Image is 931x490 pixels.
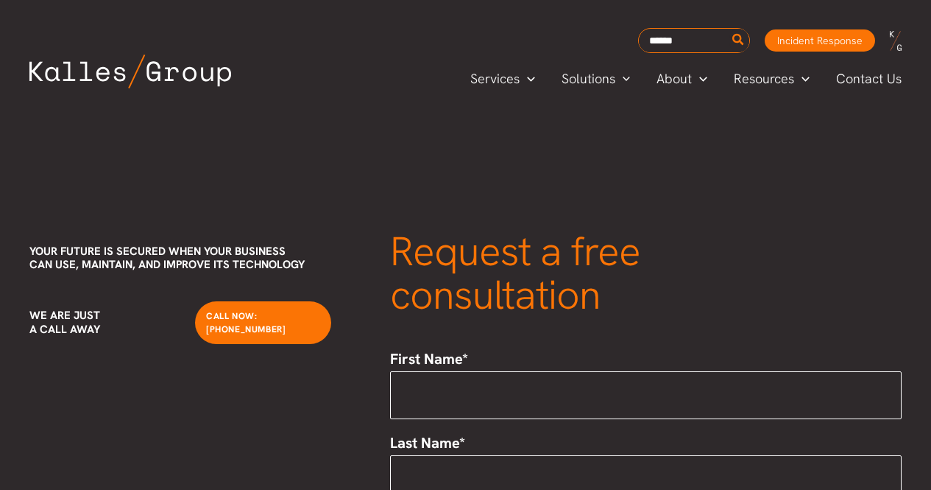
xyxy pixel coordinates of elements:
[656,68,692,90] span: About
[692,68,707,90] span: Menu Toggle
[457,66,916,91] nav: Primary Site Navigation
[615,68,631,90] span: Menu Toggle
[29,244,305,273] span: Your future is secured when your business can use, maintain, and improve its technology
[390,433,459,452] span: Last Name
[721,68,823,90] a: ResourcesMenu Toggle
[457,68,548,90] a: ServicesMenu Toggle
[390,349,462,368] span: First Name
[729,29,748,52] button: Search
[29,308,100,337] span: We are just a call away
[562,68,615,90] span: Solutions
[794,68,810,90] span: Menu Toggle
[765,29,875,52] a: Incident Response
[643,68,721,90] a: AboutMenu Toggle
[520,68,535,90] span: Menu Toggle
[195,301,331,344] a: Call Now: [PHONE_NUMBER]
[823,68,916,90] a: Contact Us
[548,68,644,90] a: SolutionsMenu Toggle
[29,55,231,88] img: Kalles Group
[836,68,902,90] span: Contact Us
[390,225,640,322] span: Request a free consultation
[734,68,794,90] span: Resources
[206,310,286,335] span: Call Now: [PHONE_NUMBER]
[470,68,520,90] span: Services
